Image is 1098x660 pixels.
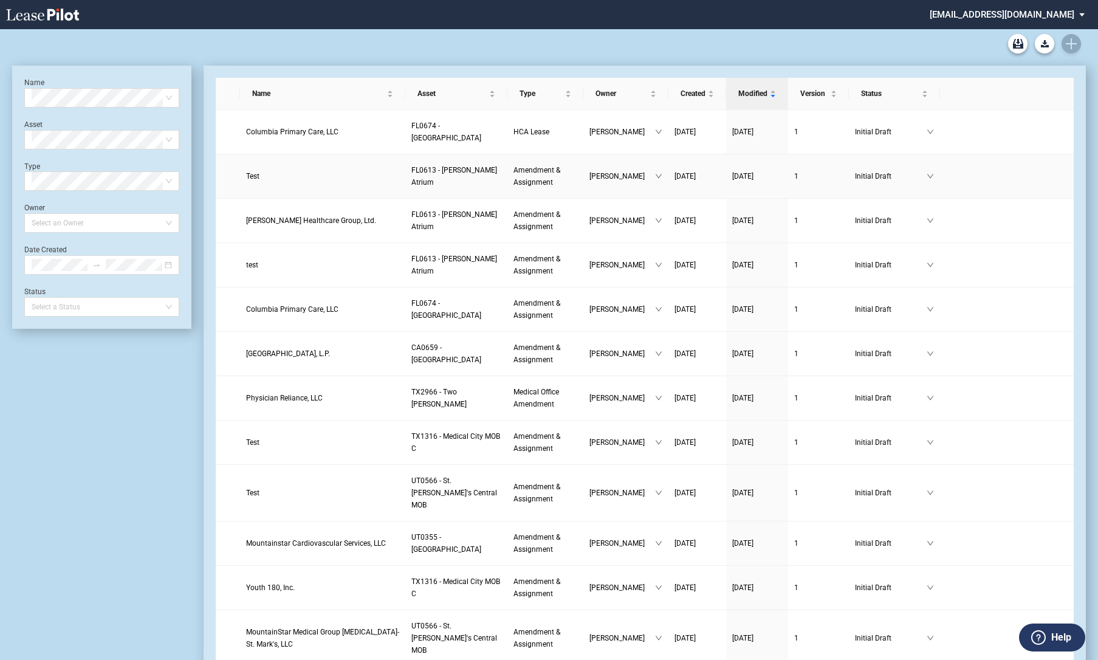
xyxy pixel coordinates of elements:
span: UT0566 - St. Mark's Central MOB [411,622,497,655]
span: [DATE] [732,438,753,447]
span: CA0659 - Mission Oaks [411,343,481,364]
a: [DATE] [674,582,720,594]
span: FL0613 - Kendall Atrium [411,255,497,275]
span: Initial Draft [855,259,927,271]
a: Amendment & Assignment [513,481,577,505]
a: [DATE] [674,436,720,449]
a: [DATE] [732,303,782,315]
span: [DATE] [732,128,753,136]
a: Amendment & Assignment [513,253,577,277]
a: 1 [794,215,843,227]
span: 1 [794,438,798,447]
a: MountainStar Medical Group [MEDICAL_DATA]-St. Mark's, LLC [246,626,399,650]
span: down [927,634,934,642]
a: FL0613 - [PERSON_NAME] Atrium [411,253,501,277]
th: Name [240,78,405,110]
span: Columbia Primary Care, LLC [246,305,338,314]
span: 1 [794,216,798,225]
span: TX1316 - Medical City MOB C [411,432,500,453]
span: [DATE] [674,438,696,447]
a: [DATE] [674,348,720,360]
a: Physician Reliance, LLC [246,392,399,404]
a: 1 [794,436,843,449]
span: Initial Draft [855,632,927,644]
span: 1 [794,583,798,592]
a: UT0566 - St. [PERSON_NAME]'s Central MOB [411,475,501,511]
span: [DATE] [674,634,696,642]
span: Created [681,88,705,100]
span: Good Samaritan Hospital, L.P. [246,349,330,358]
span: FL0613 - Kendall Atrium [411,210,497,231]
a: CA0659 - [GEOGRAPHIC_DATA] [411,342,501,366]
a: [DATE] [674,215,720,227]
span: 1 [794,128,798,136]
a: 1 [794,487,843,499]
a: Amendment & Assignment [513,531,577,555]
span: FL0674 - Westside Medical Plaza [411,122,481,142]
a: [DATE] [732,259,782,271]
a: 1 [794,303,843,315]
span: [DATE] [732,634,753,642]
label: Status [24,287,46,296]
a: UT0566 - St. [PERSON_NAME]'s Central MOB [411,620,501,656]
span: [PERSON_NAME] [589,170,655,182]
label: Date Created [24,246,67,254]
a: Archive [1008,34,1028,53]
span: down [655,261,662,269]
span: down [655,306,662,313]
span: Initial Draft [855,392,927,404]
span: Amendment & Assignment [513,483,560,503]
a: [DATE] [732,215,782,227]
a: FL0613 - [PERSON_NAME] Atrium [411,208,501,233]
span: Columbia Primary Care, LLC [246,128,338,136]
a: HCA Lease [513,126,577,138]
span: [PERSON_NAME] [589,303,655,315]
a: [DATE] [732,487,782,499]
span: 1 [794,394,798,402]
a: UT0355 - [GEOGRAPHIC_DATA] [411,531,501,555]
span: 1 [794,634,798,642]
a: [DATE] [674,487,720,499]
a: Amendment & Assignment [513,626,577,650]
th: Owner [583,78,668,110]
a: Youth 180, Inc. [246,582,399,594]
span: Physician Reliance, LLC [246,394,323,402]
span: Amendment & Assignment [513,255,560,275]
span: Amendment & Assignment [513,533,560,554]
span: HCA Lease [513,128,549,136]
span: UT0566 - St. Mark's Central MOB [411,476,497,509]
span: [DATE] [674,216,696,225]
label: Name [24,78,44,87]
span: Amendment & Assignment [513,628,560,648]
span: [DATE] [732,261,753,269]
a: [PERSON_NAME] Healthcare Group, Ltd. [246,215,399,227]
th: Modified [726,78,788,110]
span: [DATE] [732,216,753,225]
span: Amendment & Assignment [513,432,560,453]
span: down [655,128,662,136]
a: [DATE] [674,303,720,315]
span: Test [246,489,259,497]
button: Help [1019,624,1085,651]
span: Initial Draft [855,436,927,449]
th: Asset [405,78,507,110]
span: Initial Draft [855,170,927,182]
label: Type [24,162,40,171]
span: Youth 180, Inc. [246,583,295,592]
span: Version [800,88,828,100]
span: FL0674 - Westside Medical Plaza [411,299,481,320]
span: down [655,540,662,547]
a: 1 [794,632,843,644]
button: Download Blank Form [1035,34,1054,53]
a: 1 [794,126,843,138]
span: down [927,350,934,357]
a: [DATE] [674,170,720,182]
span: 1 [794,539,798,548]
span: down [927,489,934,497]
span: Initial Draft [855,582,927,594]
a: [DATE] [732,392,782,404]
span: Initial Draft [855,126,927,138]
span: Kendall Healthcare Group, Ltd. [246,216,376,225]
span: down [655,350,662,357]
a: 1 [794,170,843,182]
